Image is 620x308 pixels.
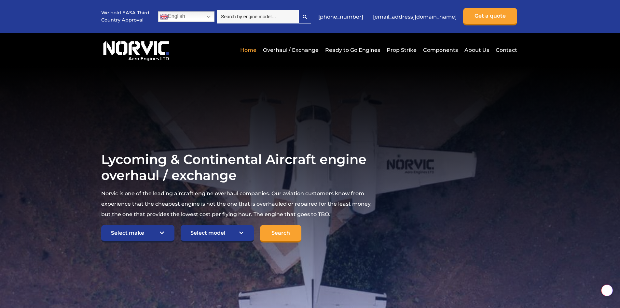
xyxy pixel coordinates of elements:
[239,42,258,58] a: Home
[370,9,460,25] a: [EMAIL_ADDRESS][DOMAIN_NAME]
[494,42,517,58] a: Contact
[463,8,517,25] a: Get a quote
[260,225,301,242] input: Search
[385,42,418,58] a: Prop Strike
[158,11,214,22] a: English
[463,42,491,58] a: About Us
[217,10,298,23] input: Search by engine model…
[261,42,320,58] a: Overhaul / Exchange
[101,188,373,220] p: Norvic is one of the leading aircraft engine overhaul companies. Our aviation customers know from...
[101,9,150,23] p: We hold EASA Third Country Approval
[315,9,366,25] a: [PHONE_NUMBER]
[324,42,382,58] a: Ready to Go Engines
[421,42,460,58] a: Components
[101,38,171,62] img: Norvic Aero Engines logo
[101,151,373,183] h1: Lycoming & Continental Aircraft engine overhaul / exchange
[160,13,168,21] img: en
